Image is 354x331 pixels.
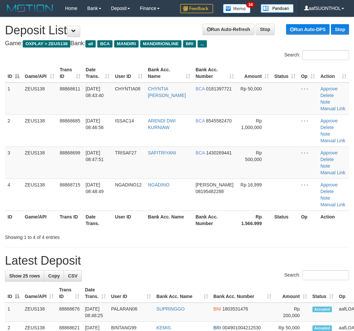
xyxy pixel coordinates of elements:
th: User ID: activate to sort column ascending [109,284,154,303]
th: User ID: activate to sort column ascending [112,64,145,83]
td: ZEUS138 [22,83,57,115]
td: [DATE] 08:48:25 [82,303,108,322]
a: Approve [320,150,338,155]
a: Delete [320,189,334,194]
span: CHYNTIA08 [115,86,140,91]
span: all [85,40,96,48]
span: BRI [213,325,221,330]
th: Trans ID: activate to sort column ascending [57,64,83,83]
h4: Game: Bank: [5,40,349,47]
a: Note [320,163,330,169]
th: Game/API: activate to sort column ascending [22,284,56,303]
img: panduan.png [261,4,294,13]
th: Action: activate to sort column ascending [318,64,349,83]
a: NGADINO [148,182,169,187]
td: - - - [298,83,318,115]
span: 88868611 [60,86,80,91]
th: Game/API [22,211,57,229]
input: Search: [302,270,349,280]
span: [DATE] 08:46:56 [86,118,104,130]
span: TRISAF27 [115,150,136,155]
th: ID: activate to sort column descending [5,284,22,303]
td: 88868676 [56,303,82,322]
th: Bank Acc. Name [145,211,193,229]
span: Accepted [312,307,332,312]
span: 88868715 [60,182,80,187]
th: Amount: activate to sort column ascending [274,284,310,303]
div: Showing 1 to 4 of 4 entries [5,231,143,241]
a: SAFITRIYANI [148,150,176,155]
th: User ID [112,211,145,229]
a: Manual Link [320,202,345,207]
th: Rp 1.566.999 [237,211,272,229]
td: ZEUS138 [22,179,57,211]
span: Copy [48,273,60,279]
span: BCA [196,118,205,123]
span: Rp 50,000 [241,86,262,91]
span: Show 25 rows [9,273,40,279]
th: Op: activate to sort column ascending [298,64,318,83]
th: Bank Acc. Number: activate to sort column ascending [193,64,237,83]
td: - - - [298,115,318,147]
span: BRI [183,40,196,48]
th: Trans ID: activate to sort column ascending [56,284,82,303]
span: Copy 004901004212530 to clipboard [222,325,261,330]
a: Stop [331,24,349,35]
a: Note [320,131,330,137]
span: [DATE] 08:47:51 [86,150,104,162]
h1: Deposit List [5,24,349,37]
th: Amount: activate to sort column ascending [237,64,272,83]
a: Approve [320,86,338,91]
span: BNI [213,306,221,312]
a: Stop [256,24,274,35]
span: ISSAC14 [115,118,134,123]
th: Action [318,211,349,229]
span: Rp 500,000 [245,150,262,162]
th: Date Trans. [83,211,113,229]
span: Copy 1430269441 to clipboard [206,150,232,155]
th: Date Trans.: activate to sort column ascending [83,64,113,83]
span: [DATE] 08:48:49 [86,182,104,194]
span: Copy 0181397721 to clipboard [206,86,232,91]
span: Rp 1,000,000 [241,118,262,130]
td: ZEUS138 [22,303,56,322]
td: - - - [298,179,318,211]
a: KEMIS [156,325,171,330]
span: 34 [246,2,255,8]
th: Bank Acc. Name: activate to sort column ascending [145,64,193,83]
td: 1 [5,303,22,322]
span: Copy 8545582470 to clipboard [206,118,232,123]
a: ARENDI DWI KURNIAW [148,118,176,130]
a: Manual Link [320,138,345,143]
th: ID: activate to sort column descending [5,64,22,83]
a: Approve [320,118,338,123]
a: SUPRINGGO [156,306,185,312]
th: Status: activate to sort column ascending [272,64,298,83]
span: MANDIRIONLINE [140,40,181,48]
span: BCA [196,150,205,155]
th: Status [272,211,298,229]
td: - - - [298,147,318,179]
span: Accepted [312,325,332,331]
th: ID [5,211,22,229]
input: Search: [302,50,349,60]
a: Manual Link [320,170,345,175]
td: 3 [5,147,22,179]
th: Date Trans.: activate to sort column ascending [82,284,108,303]
a: CHYNTIA [PERSON_NAME] [148,86,186,98]
a: Delete [320,93,334,98]
span: NGADINO12 [115,182,142,187]
th: Bank Acc. Number: activate to sort column ascending [211,284,274,303]
a: Note [320,99,330,105]
label: Search: [284,50,349,60]
span: 88868699 [60,150,80,155]
span: Rp 16,999 [241,182,262,187]
label: Search: [284,270,349,280]
th: Bank Acc. Number [193,211,237,229]
td: Rp 200,000 [274,303,310,322]
span: MANDIRI [114,40,139,48]
span: CSV [68,273,78,279]
th: Status: activate to sort column ascending [310,284,337,303]
td: 4 [5,179,22,211]
th: Game/API: activate to sort column ascending [22,64,57,83]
